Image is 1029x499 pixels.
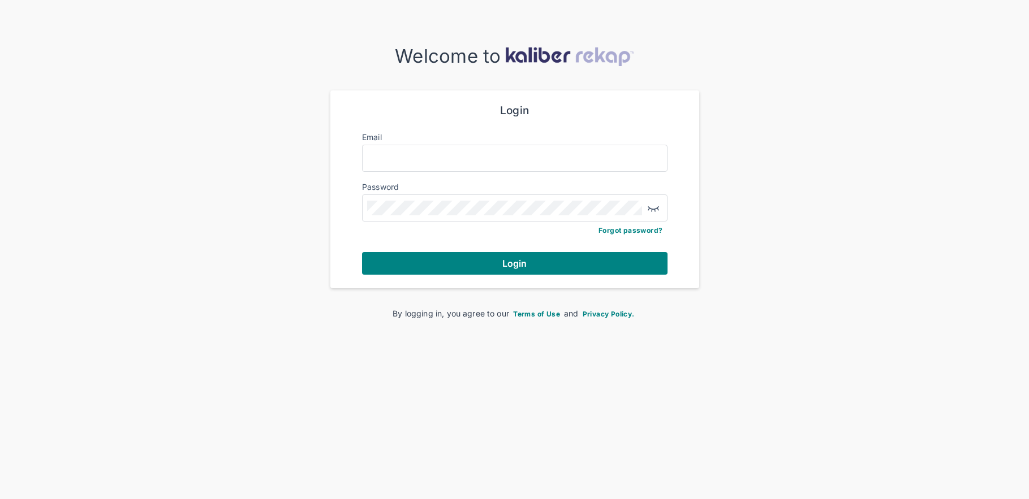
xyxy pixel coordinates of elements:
div: Login [362,104,668,118]
a: Forgot password? [599,226,662,235]
a: Terms of Use [511,309,562,318]
label: Email [362,132,382,142]
img: eye-closed.fa43b6e4.svg [647,201,660,215]
div: By logging in, you agree to our and [348,307,681,319]
span: Terms of Use [513,310,560,318]
button: Login [362,252,668,275]
a: Privacy Policy. [581,309,636,318]
label: Password [362,182,399,192]
img: kaliber-logo [505,47,634,66]
span: Login [502,258,527,269]
span: Privacy Policy. [583,310,635,318]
